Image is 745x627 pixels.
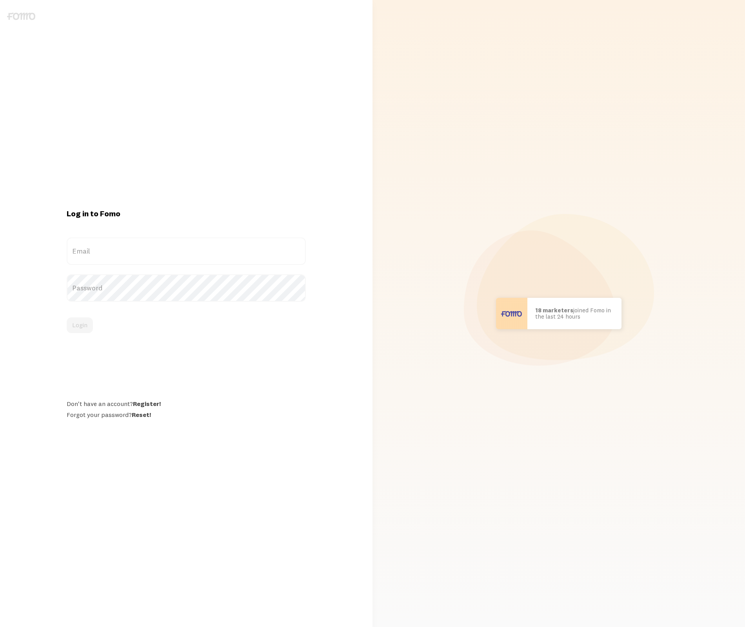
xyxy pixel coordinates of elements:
[67,400,305,408] div: Don't have an account?
[132,411,151,419] a: Reset!
[535,306,573,314] b: 18 marketers
[496,298,527,329] img: User avatar
[67,411,305,419] div: Forgot your password?
[67,237,305,265] label: Email
[535,307,614,320] p: joined Fomo in the last 24 hours
[7,13,35,20] img: fomo-logo-gray-b99e0e8ada9f9040e2984d0d95b3b12da0074ffd48d1e5cb62ac37fc77b0b268.svg
[67,208,305,219] h1: Log in to Fomo
[133,400,161,408] a: Register!
[67,274,305,302] label: Password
